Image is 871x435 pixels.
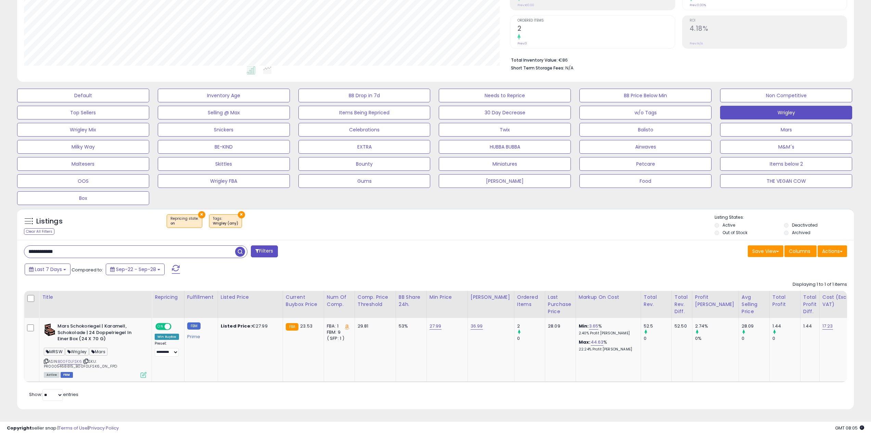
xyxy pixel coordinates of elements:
[298,140,431,154] button: EXTRA
[579,140,712,154] button: Airwaves
[106,264,165,275] button: Sep-22 - Sep-28
[61,372,73,378] span: FBM
[690,19,847,23] span: ROI
[511,65,564,71] b: Short Term Storage Fees:
[720,140,852,154] button: M&M´s
[803,294,817,315] div: Total Profit Diff.
[158,140,290,154] button: BE-KIND
[675,323,687,329] div: 52.50
[439,174,571,188] button: [PERSON_NAME]
[772,335,800,342] div: 0
[579,331,636,336] p: 2.40% Profit [PERSON_NAME]
[772,294,797,308] div: Total Profit
[156,324,165,330] span: ON
[187,294,215,301] div: Fulfillment
[517,294,542,308] div: Ordered Items
[579,323,589,329] b: Min:
[300,323,312,329] span: 23.53
[715,214,854,221] p: Listing States:
[695,335,739,342] div: 0%
[576,291,641,318] th: The percentage added to the cost of goods (COGS) that forms the calculator for Min & Max prices.
[784,245,817,257] button: Columns
[511,57,558,63] b: Total Inventory Value:
[579,174,712,188] button: Food
[439,140,571,154] button: HUBBA BUBBA
[722,230,747,235] label: Out of Stock
[298,157,431,171] button: Bounty
[517,25,675,34] h2: 2
[44,323,56,337] img: 51zTDuwqS1L._SL40_.jpg
[44,323,146,377] div: ASIN:
[327,323,349,329] div: FBA: 1
[675,294,689,315] div: Total Rev. Diff.
[742,323,769,329] div: 28.09
[44,372,60,378] span: All listings currently available for purchase on Amazon
[7,425,32,431] strong: Copyright
[439,123,571,137] button: Twix
[644,294,669,308] div: Total Rev.
[155,334,179,340] div: Win BuyBox
[221,323,252,329] b: Listed Price:
[644,323,671,329] div: 52.5
[742,294,767,315] div: Avg Selling Price
[298,123,431,137] button: Celebrations
[221,294,280,301] div: Listed Price
[399,323,421,329] div: 53%
[187,331,213,340] div: Prime
[772,323,800,329] div: 1.44
[695,323,739,329] div: 2.74%
[835,425,864,431] span: 2025-10-6 08:05 GMT
[430,323,441,330] a: 27.99
[198,211,205,218] button: ×
[158,157,290,171] button: Skittles
[17,89,149,102] button: Default
[589,323,599,330] a: 3.65
[803,323,814,329] div: 1.44
[720,157,852,171] button: Items below 2
[89,425,119,431] a: Privacy Policy
[644,335,671,342] div: 0
[17,140,149,154] button: Milky Way
[439,157,571,171] button: Miniatures
[65,348,89,356] span: Wrigley
[158,123,290,137] button: Snickers
[7,425,119,432] div: seller snap | |
[695,294,736,308] div: Profit [PERSON_NAME]
[720,123,852,137] button: Mars
[327,294,352,308] div: Num of Comp.
[720,89,852,102] button: Non Competitive
[155,341,179,357] div: Preset:
[789,248,810,255] span: Columns
[579,323,636,336] div: %
[579,339,591,345] b: Max:
[170,324,181,330] span: OFF
[579,294,638,301] div: Markup on Cost
[517,19,675,23] span: Ordered Items
[327,329,349,335] div: FBM: 9
[72,267,103,273] span: Compared to:
[298,174,431,188] button: Gums
[155,294,181,301] div: Repricing
[579,339,636,352] div: %
[579,347,636,352] p: 22.24% Profit [PERSON_NAME]
[579,157,712,171] button: Petcare
[690,41,703,46] small: Prev: N/A
[720,106,852,119] button: Wrigley
[116,266,156,273] span: Sep-22 - Sep-28
[35,266,62,273] span: Last 7 Days
[579,89,712,102] button: BB Price Below Min
[29,391,78,398] span: Show: entries
[358,323,390,329] div: 29.81
[298,89,431,102] button: BB Drop in 7d
[17,174,149,188] button: OOS
[517,335,545,342] div: 0
[748,245,783,257] button: Save View
[42,294,149,301] div: Title
[690,25,847,34] h2: 4.18%
[818,245,847,257] button: Actions
[286,323,298,331] small: FBA
[471,294,511,301] div: [PERSON_NAME]
[298,106,431,119] button: Items Being Repriced
[439,89,571,102] button: Needs to Reprice
[158,89,290,102] button: Inventory Age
